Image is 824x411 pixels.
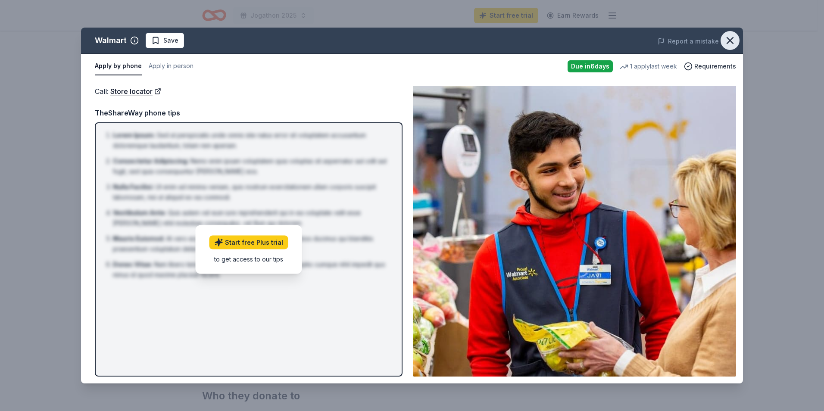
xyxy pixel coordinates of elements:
[113,208,390,228] li: Quis autem vel eum iure reprehenderit qui in ea voluptate velit esse [PERSON_NAME] nihil molestia...
[95,34,127,47] div: Walmart
[163,35,178,46] span: Save
[113,261,153,268] span: Donec Vitae :
[113,234,390,254] li: At vero eos et accusamus et iusto odio dignissimos ducimus qui blanditiis praesentium voluptatum ...
[568,60,613,72] div: Due in 6 days
[113,157,189,165] span: Consectetur Adipiscing :
[684,61,736,72] button: Requirements
[113,209,166,216] span: Vestibulum Ante :
[113,130,390,151] li: Sed ut perspiciatis unde omnis iste natus error sit voluptatem accusantium doloremque laudantium,...
[209,235,288,249] a: Start free Plus trial
[620,61,677,72] div: 1 apply last week
[146,33,184,48] button: Save
[95,86,403,97] div: Call :
[113,156,390,177] li: Nemo enim ipsam voluptatem quia voluptas sit aspernatur aut odit aut fugit, sed quia consequuntur...
[658,36,719,47] button: Report a mistake
[209,254,288,263] div: to get access to our tips
[113,131,155,139] span: Lorem Ipsum :
[95,57,142,75] button: Apply by phone
[113,182,390,202] li: Ut enim ad minima veniam, quis nostrum exercitationem ullam corporis suscipit laboriosam, nisi ut...
[95,107,403,118] div: TheShareWay phone tips
[113,259,390,280] li: Nam libero tempore, cum soluta nobis est eligendi optio cumque nihil impedit quo minus id quod ma...
[113,235,165,242] span: Mauris Euismod :
[110,86,161,97] a: Store locator
[413,86,736,377] img: Image for Walmart
[113,183,154,190] span: Nulla Facilisi :
[694,61,736,72] span: Requirements
[149,57,194,75] button: Apply in person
